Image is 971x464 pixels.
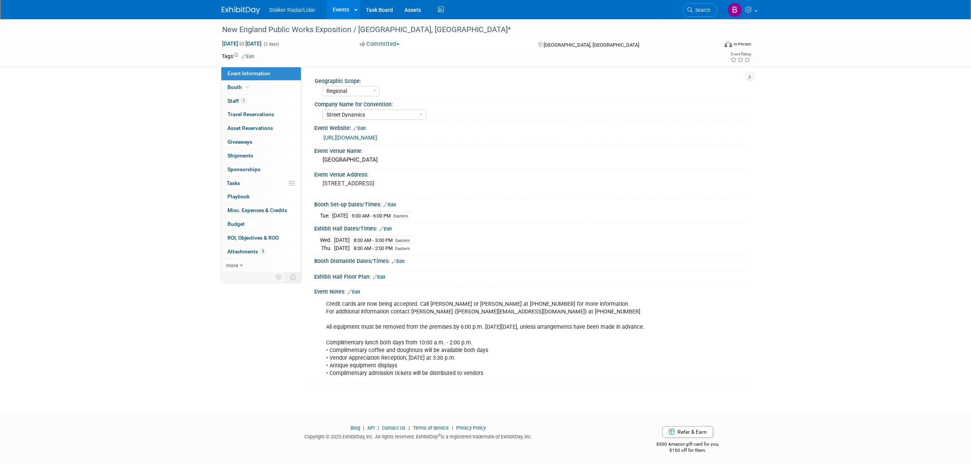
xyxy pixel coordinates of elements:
[314,169,749,178] div: Event Venue Address:
[227,98,247,104] span: Staff
[263,42,279,47] span: (2 days)
[226,262,238,268] span: more
[626,447,750,454] div: $150 off for them.
[221,245,301,258] a: Attachments3
[392,259,404,264] a: Edit
[227,111,274,117] span: Travel Reservations
[361,425,366,431] span: |
[383,202,396,208] a: Edit
[227,153,253,159] span: Shipments
[314,122,749,132] div: Event Website:
[227,166,260,172] span: Sponsorships
[269,7,315,13] span: Stalker Radar/Lidar
[227,235,279,241] span: ROI, Objectives & ROO
[221,135,301,149] a: Giveaways
[272,272,286,282] td: Personalize Event Tab Strip
[227,207,287,213] span: Misc. Expenses & Credits
[544,42,639,48] span: [GEOGRAPHIC_DATA], [GEOGRAPHIC_DATA]
[456,425,486,431] a: Privacy Policy
[682,3,718,17] a: Search
[351,425,360,431] a: Blog
[242,54,254,59] a: Edit
[221,122,301,135] a: Asset Reservations
[314,223,749,233] div: Exhibit Hall Dates/Times:
[347,289,360,295] a: Edit
[334,244,350,252] td: [DATE]
[320,244,334,252] td: Thu.
[241,98,247,104] span: 1
[221,67,301,80] a: Event Information
[354,245,393,251] span: 8:00 AM - 2:00 PM
[626,436,750,454] div: $500 Amazon gift card for you,
[227,84,251,90] span: Booth
[227,248,266,255] span: Attachments
[320,236,334,244] td: Wed.
[376,425,381,431] span: |
[373,274,385,280] a: Edit
[733,41,751,47] div: In-Person
[379,226,392,232] a: Edit
[395,246,410,251] span: Eastern
[222,52,254,60] td: Tags
[227,221,245,227] span: Budget
[367,425,375,431] a: API
[407,425,412,431] span: |
[260,248,266,254] span: 3
[314,271,749,281] div: Exhibit Hall Floor Plan:
[315,99,746,108] div: Company Name for Convention:
[221,204,301,217] a: Misc. Expenses & Credits
[221,149,301,162] a: Shipments
[221,163,301,176] a: Sponsorships
[314,145,749,155] div: Event Venue Name:
[413,425,449,431] a: Terms of Service
[221,94,301,108] a: Staff1
[314,255,749,265] div: Booth Dismantle Dates/Times:
[222,40,262,47] span: [DATE] [DATE]
[354,237,393,243] span: 8:00 AM - 3:00 PM
[286,272,301,282] td: Toggle Event Tabs
[334,236,350,244] td: [DATE]
[238,41,245,47] span: to
[352,213,391,219] span: 9:00 AM - 6:00 PM
[730,52,751,56] div: Event Rating
[245,85,249,89] i: Booth reservation complete
[222,432,615,440] div: Copyright © 2025 ExhibitDay, Inc. All rights reserved. ExhibitDay is a registered trademark of Ex...
[332,212,348,220] td: [DATE]
[314,286,749,296] div: Event Notes:
[320,212,332,220] td: Tue.
[221,231,301,245] a: ROI, Objectives & ROO
[662,426,713,438] a: Refer & Earn
[727,3,742,17] img: Brooke Journet
[314,199,749,209] div: Booth Set-up Dates/Times:
[672,40,751,51] div: Event Format
[353,126,366,131] a: Edit
[450,425,455,431] span: |
[219,23,706,37] div: New England Public Works Exposition / [GEOGRAPHIC_DATA], [GEOGRAPHIC_DATA]*
[693,7,710,13] span: Search
[221,81,301,94] a: Booth
[227,125,273,131] span: Asset Reservations
[382,425,406,431] a: Contact Us
[393,214,408,219] span: Eastern
[438,433,441,437] sup: ®
[227,70,270,76] span: Event Information
[221,217,301,231] a: Budget
[357,40,403,48] button: Committed
[323,180,487,187] pre: [STREET_ADDRESS]
[227,180,240,186] span: Tasks
[227,139,252,145] span: Giveaways
[221,190,301,203] a: Playbook
[323,135,377,141] a: [URL][DOMAIN_NAME]
[222,6,260,14] img: ExhibitDay
[724,41,732,47] img: Format-Inperson.png
[321,297,665,381] div: Credit cards are now being accepted. Call [PERSON_NAME] or [PERSON_NAME] at [PHONE_NUMBER] for mo...
[221,177,301,190] a: Tasks
[227,193,250,200] span: Playbook
[221,259,301,272] a: more
[395,238,410,243] span: Eastern
[320,154,744,166] div: [GEOGRAPHIC_DATA]
[221,108,301,121] a: Travel Reservations
[315,75,746,85] div: Geographic Scope:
